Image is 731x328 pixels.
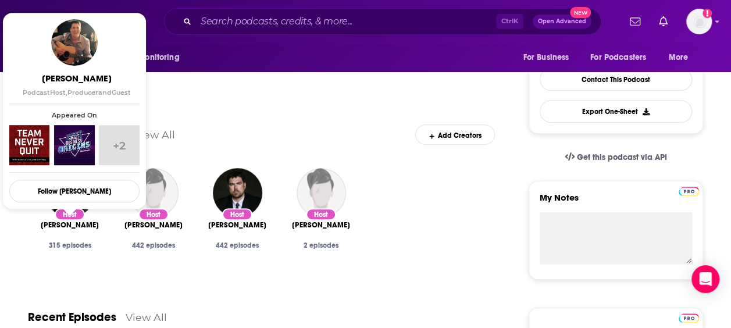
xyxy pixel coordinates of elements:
[540,68,692,91] a: Contact This Podcast
[533,15,591,28] button: Open AdvancedNew
[415,124,495,145] div: Add Creators
[51,19,98,66] img: Andrew Brockenbush
[37,241,102,249] div: 315 episodes
[686,9,712,34] span: Logged in as Tessarossi87
[196,12,496,31] input: Search podcasts, credits, & more...
[121,241,186,249] div: 442 episodes
[577,152,667,162] span: Get this podcast via API
[41,220,99,230] a: Andrew Brockenbush
[540,192,692,212] label: My Notes
[570,7,591,18] span: New
[99,125,139,165] a: +2
[126,311,167,323] a: View All
[686,9,712,34] button: Show profile menu
[138,49,179,66] span: Monitoring
[292,220,350,230] span: [PERSON_NAME]
[41,220,99,230] span: [PERSON_NAME]
[138,208,169,220] div: Host
[288,241,354,249] div: 2 episodes
[523,49,569,66] span: For Business
[208,220,266,230] span: [PERSON_NAME]
[66,88,67,97] span: ,
[98,88,112,97] span: and
[213,168,262,218] img: Morgan Luttrell
[297,168,346,218] img: Melanie Luttrell
[208,220,266,230] a: Morgan Luttrell
[28,310,116,325] a: Recent Episodes
[496,14,523,29] span: Ctrl K
[124,220,183,230] span: [PERSON_NAME]
[9,125,49,165] img: Team Never Quit
[164,8,601,35] div: Search podcasts, credits, & more...
[703,9,712,18] svg: Add a profile image
[555,143,676,172] a: Get this podcast via API
[134,129,175,141] a: View All
[538,19,586,24] span: Open Advanced
[23,88,131,97] span: Podcast Host Producer Guest
[292,220,350,230] a: Melanie Luttrell
[691,265,719,293] div: Open Intercom Messenger
[679,185,699,196] a: Pro website
[625,12,645,31] a: Show notifications dropdown
[583,47,663,69] button: open menu
[679,187,699,196] img: Podchaser Pro
[12,73,142,84] span: [PERSON_NAME]
[679,312,699,323] a: Pro website
[12,73,142,97] a: [PERSON_NAME]PodcastHost,ProducerandGuest
[130,47,194,69] button: open menu
[129,168,179,218] img: Marcus Luttrell
[686,9,712,34] img: User Profile
[205,241,270,249] div: 442 episodes
[306,208,336,220] div: Host
[222,208,252,220] div: Host
[661,47,703,69] button: open menu
[669,49,689,66] span: More
[515,47,583,69] button: open menu
[9,180,140,202] button: Follow [PERSON_NAME]
[54,125,94,165] img: Small Business Origins
[540,100,692,123] button: Export One-Sheet
[124,220,183,230] a: Marcus Luttrell
[679,313,699,323] img: Podchaser Pro
[654,12,672,31] a: Show notifications dropdown
[9,111,140,119] span: Appeared On
[590,49,646,66] span: For Podcasters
